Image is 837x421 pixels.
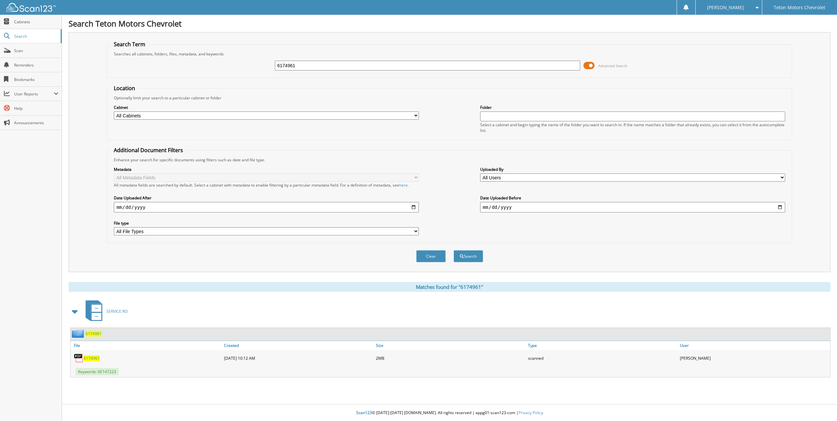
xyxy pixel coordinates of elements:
[114,105,419,110] label: Cabinet
[374,341,526,350] a: Size
[526,351,678,365] div: scanned
[519,410,543,415] a: Privacy Policy
[111,85,138,92] legend: Location
[222,351,374,365] div: [DATE] 10:12 AM
[14,33,57,39] span: Search
[14,48,58,53] span: Scan
[106,309,128,314] span: SERVICE RO
[399,182,408,188] a: here
[111,51,788,57] div: Searches all cabinets, folders, files, metadata, and keywords
[74,353,84,363] img: PDF.png
[111,157,788,163] div: Enhance your search for specific documents using filters such as date and file type.
[14,106,58,111] span: Help
[480,105,785,110] label: Folder
[14,77,58,82] span: Bookmarks
[14,62,58,68] span: Reminders
[111,95,788,101] div: Optionally limit your search to a particular cabinet or folder
[7,3,56,12] img: scan123-logo-white.svg
[598,63,627,68] span: Advanced Search
[84,355,100,361] a: 6174961
[480,122,785,133] div: Select a cabinet and begin typing the name of the folder you want to search in. If the name match...
[114,202,419,212] input: start
[678,351,830,365] div: [PERSON_NAME]
[72,330,86,338] img: folder2.png
[14,91,54,97] span: User Reports
[62,405,837,421] div: © [DATE]-[DATE] [DOMAIN_NAME]. All rights reserved | appg01-scan123-com |
[526,341,678,350] a: Type
[356,410,372,415] span: Scan123
[678,341,830,350] a: User
[480,195,785,201] label: Date Uploaded Before
[480,167,785,172] label: Uploaded By
[707,6,744,10] span: [PERSON_NAME]
[86,331,102,336] a: 6174961
[374,351,526,365] div: 2MB
[111,147,186,154] legend: Additional Document Filters
[69,282,830,292] div: Matches found for "6174961"
[69,18,830,29] h1: Search Teton Motors Chevrolet
[82,298,128,324] a: SERVICE RO
[480,202,785,212] input: end
[774,6,825,10] span: Teton Motors Chevrolet
[75,368,119,375] span: Keywords: 6E147223
[114,195,419,201] label: Date Uploaded After
[114,182,419,188] div: All metadata fields are searched by default. Select a cabinet with metadata to enable filtering b...
[114,220,419,226] label: File type
[114,167,419,172] label: Metadata
[416,250,446,262] button: Clear
[14,120,58,126] span: Announcements
[222,341,374,350] a: Created
[71,341,222,350] a: File
[14,19,58,25] span: Cabinets
[454,250,483,262] button: Search
[111,41,149,48] legend: Search Term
